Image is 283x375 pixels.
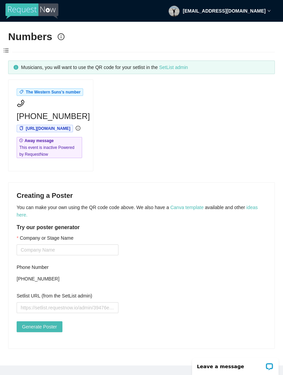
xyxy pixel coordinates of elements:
[17,321,62,332] button: Generate Poster
[22,323,57,330] span: Generate Poster
[5,3,58,19] img: RequestNow
[17,110,90,123] span: [PHONE_NUMBER]
[8,30,52,44] h2: Numbers
[17,263,118,271] div: Phone Number
[19,138,23,142] span: field-time
[26,126,70,131] span: [URL][DOMAIN_NAME]
[17,234,73,242] label: Company or Stage Name
[58,33,64,40] span: info-circle
[21,64,269,71] div: Musicians, you will want to use the QR code for your setlist in the
[17,274,118,284] div: [PHONE_NUMBER]
[19,90,23,94] span: tag
[17,205,258,218] a: ideas here.
[19,144,79,158] span: This event is inactive Powered by RequestNow
[17,223,266,232] h5: Try our poster generator
[17,191,266,200] h4: Creating a Poster
[267,9,271,13] span: down
[188,354,283,375] iframe: LiveChat chat widget
[14,65,18,70] span: info-circle
[76,126,80,131] span: info-circle
[17,99,25,107] span: phone
[159,65,188,70] a: SetList admin
[17,302,118,313] input: Setlist URL (from the SetList admin)
[17,292,92,300] label: Setlist URL (from the SetList admin)
[170,205,204,210] a: Canva template
[26,90,80,95] span: The Western Suns's number
[183,8,266,14] strong: [EMAIL_ADDRESS][DOMAIN_NAME]
[19,126,23,130] span: copy
[24,138,54,143] b: Away message
[17,244,118,255] input: Company or Stage Name
[17,204,266,219] p: You can make your own using the QR code code above. We also have a available and other
[169,6,180,17] img: 4ecfebb34504181cbc197646e1c84b95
